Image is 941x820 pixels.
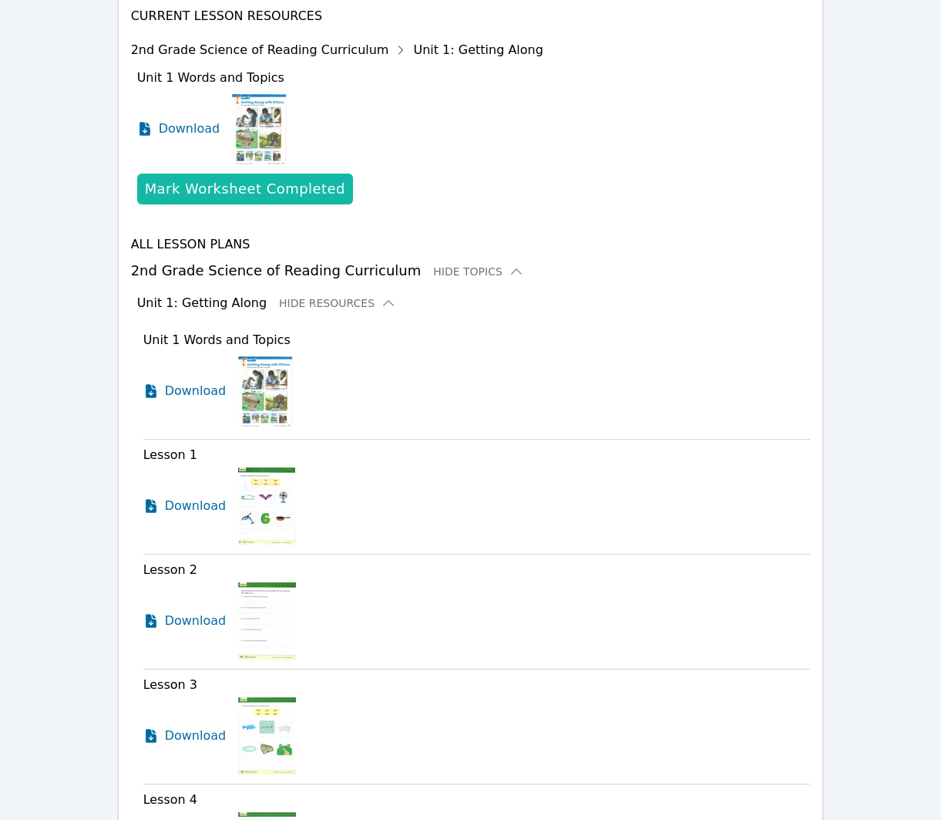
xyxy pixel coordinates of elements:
h4: All Lesson Plans [131,235,811,254]
button: Hide Topics [433,264,524,279]
a: Download [143,467,227,545]
span: Download [165,612,227,630]
a: Download [137,90,220,167]
span: Unit 1 Words and Topics [137,70,284,85]
h4: Current Lesson Resources [131,7,811,25]
img: Lesson 3 [238,697,296,774]
img: Lesson 2 [238,582,296,660]
span: Download [159,120,220,138]
a: Download [143,582,227,660]
img: Unit 1 Words and Topics [238,353,293,430]
a: Download [143,353,227,430]
span: Download [165,497,227,515]
span: Unit 1 Words and Topics [143,332,291,347]
span: Download [165,382,227,400]
div: 2nd Grade Science of Reading Curriculum Unit 1: Getting Along [131,38,543,62]
h3: 2nd Grade Science of Reading Curriculum [131,260,811,282]
img: Unit 1 Words and Topics [232,90,287,167]
span: Download [165,727,227,745]
span: Lesson 3 [143,677,197,692]
a: Download [143,697,227,774]
div: Mark Worksheet Completed [145,178,345,200]
button: Mark Worksheet Completed [137,174,353,204]
span: Lesson 2 [143,562,197,577]
span: Lesson 1 [143,447,197,462]
img: Lesson 1 [238,467,295,545]
button: Hide Resources [279,295,396,311]
span: Lesson 4 [143,792,197,807]
h3: Unit 1: Getting Along [137,294,267,312]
